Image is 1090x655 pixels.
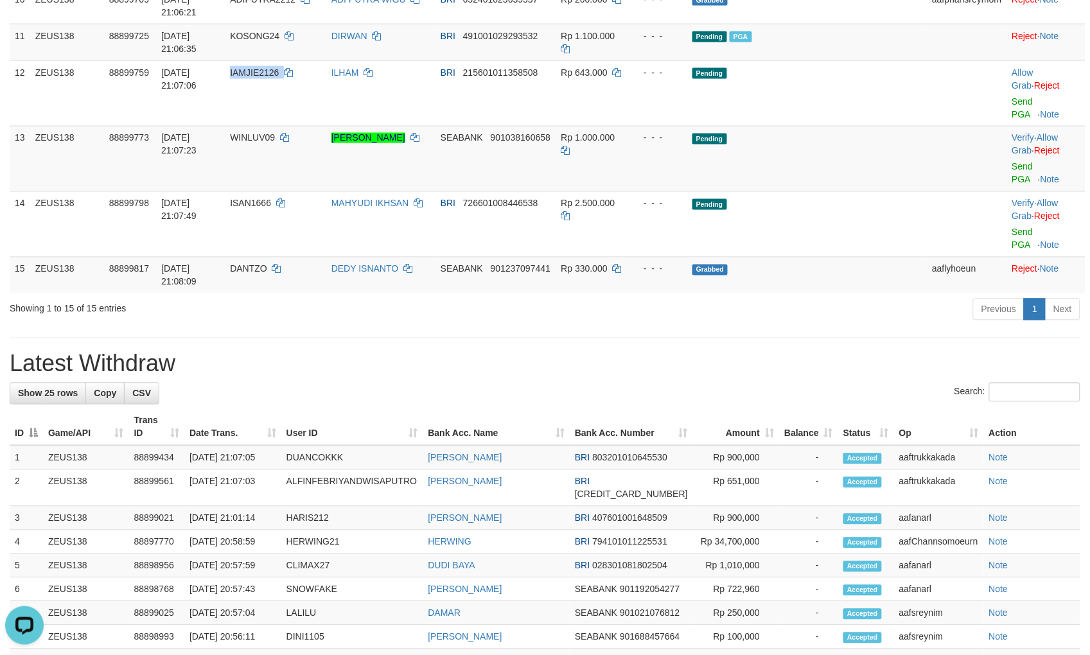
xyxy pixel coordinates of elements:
[161,264,197,287] span: [DATE] 21:08:09
[281,446,423,470] td: DUANCOKKK
[230,198,271,209] span: ISAN1666
[779,470,838,507] td: -
[124,383,159,405] a: CSV
[43,470,129,507] td: ZEUS138
[132,389,151,399] span: CSV
[633,197,682,210] div: - - -
[10,507,43,530] td: 3
[184,470,281,507] td: [DATE] 21:07:03
[620,608,680,618] span: Copy 901021076812 to clipboard
[10,297,444,315] div: Showing 1 to 15 of 15 entries
[428,513,502,523] a: [PERSON_NAME]
[633,132,682,144] div: - - -
[281,578,423,602] td: SNOWFAKE
[129,625,184,649] td: 88898993
[331,31,367,41] a: DIRWAN
[1041,175,1060,185] a: Note
[441,67,455,78] span: BRI
[989,513,1008,523] a: Note
[693,625,779,649] td: Rp 100,000
[463,198,538,209] span: Copy 726601008446538 to clipboard
[692,68,727,79] span: Pending
[43,446,129,470] td: ZEUS138
[129,507,184,530] td: 88899021
[441,133,483,143] span: SEABANK
[1035,80,1060,91] a: Reject
[1012,96,1033,119] a: Send PGA
[423,409,570,446] th: Bank Acc. Name: activate to sort column ascending
[1045,299,1080,320] a: Next
[161,67,197,91] span: [DATE] 21:07:06
[10,126,30,191] td: 13
[331,198,409,209] a: MAHYUDI IKHSAN
[575,453,590,463] span: BRI
[730,31,752,42] span: PGA
[230,31,279,41] span: KOSONG24
[1012,133,1059,156] span: ·
[927,257,1006,293] td: aaflyhoeun
[561,198,615,209] span: Rp 2.500.000
[1007,24,1086,60] td: ·
[989,584,1008,595] a: Note
[43,554,129,578] td: ZEUS138
[1035,211,1060,222] a: Reject
[129,446,184,470] td: 88899434
[693,507,779,530] td: Rp 900,000
[592,453,667,463] span: Copy 803201010645530 to clipboard
[575,632,617,642] span: SEABANK
[230,264,267,274] span: DANTZO
[184,446,281,470] td: [DATE] 21:07:05
[441,198,455,209] span: BRI
[161,198,197,222] span: [DATE] 21:07:49
[428,608,461,618] a: DAMAR
[838,409,894,446] th: Status: activate to sort column ascending
[428,561,475,571] a: DUDI BAYA
[561,264,608,274] span: Rp 330.000
[1012,198,1059,222] a: Allow Grab
[161,133,197,156] span: [DATE] 21:07:23
[428,632,502,642] a: [PERSON_NAME]
[633,30,682,42] div: - - -
[779,507,838,530] td: -
[1012,198,1059,222] span: ·
[592,513,667,523] span: Copy 407601001648509 to clipboard
[331,264,399,274] a: DEDY ISNANTO
[10,351,1080,377] h1: Latest Withdraw
[109,31,149,41] span: 88899725
[843,609,882,620] span: Accepted
[692,265,728,275] span: Grabbed
[230,133,275,143] span: WINLUV09
[894,446,984,470] td: aaftrukkakada
[575,584,617,595] span: SEABANK
[281,409,423,446] th: User ID: activate to sort column ascending
[5,5,44,44] button: Open LiveChat chat widget
[43,578,129,602] td: ZEUS138
[129,530,184,554] td: 88897770
[894,530,984,554] td: aafChannsomoeurn
[94,389,116,399] span: Copy
[693,446,779,470] td: Rp 900,000
[989,561,1008,571] a: Note
[575,608,617,618] span: SEABANK
[570,409,693,446] th: Bank Acc. Number: activate to sort column ascending
[575,513,590,523] span: BRI
[575,489,688,500] span: Copy 688701000877508 to clipboard
[43,409,129,446] th: Game/API: activate to sort column ascending
[894,602,984,625] td: aafsreynim
[491,133,550,143] span: Copy 901038160658 to clipboard
[693,578,779,602] td: Rp 722,960
[693,470,779,507] td: Rp 651,000
[989,608,1008,618] a: Note
[989,383,1080,402] input: Search:
[1012,31,1038,41] a: Reject
[1012,133,1059,156] a: Allow Grab
[1035,146,1060,156] a: Reject
[620,632,680,642] span: Copy 901688457664 to clipboard
[428,476,502,487] a: [PERSON_NAME]
[10,24,30,60] td: 11
[10,446,43,470] td: 1
[1012,133,1035,143] a: Verify
[561,133,615,143] span: Rp 1.000.000
[693,409,779,446] th: Amount: activate to sort column ascending
[85,383,125,405] a: Copy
